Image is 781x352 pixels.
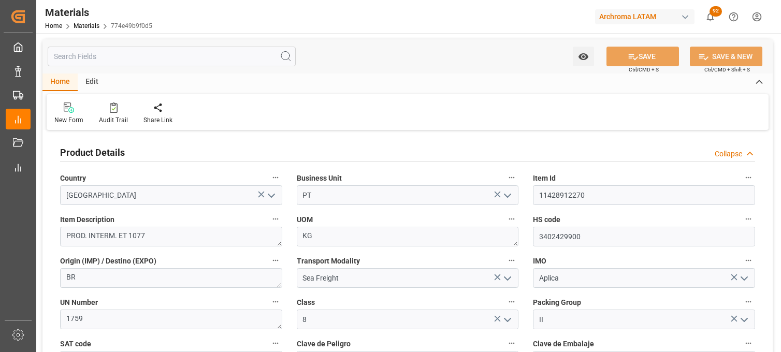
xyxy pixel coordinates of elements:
button: open menu [263,187,278,203]
button: SAVE [606,47,679,66]
div: Edit [78,74,106,91]
textarea: BR [60,268,282,288]
button: open menu [735,270,751,286]
span: UOM [297,214,313,225]
span: UN Number [60,297,98,308]
button: Business Unit [505,171,518,184]
span: Packing Group [533,297,581,308]
span: Ctrl/CMD + S [629,66,659,74]
button: open menu [499,312,515,328]
button: SAVE & NEW [690,47,762,66]
button: open menu [499,187,515,203]
span: Origin (IMP) / Destino (EXPO) [60,256,156,267]
button: Archroma LATAM [595,7,699,26]
div: Home [42,74,78,91]
button: Class [505,295,518,309]
button: Clave de Peligro [505,336,518,350]
button: Origin (IMP) / Destino (EXPO) [269,254,282,267]
div: Collapse [715,149,742,159]
button: SAT code [269,336,282,350]
button: Help Center [722,5,745,28]
div: Audit Trail [99,115,128,125]
a: Materials [74,22,99,30]
span: Class [297,297,315,308]
span: Country [60,173,86,184]
textarea: 1759 [60,310,282,329]
button: Item Description [269,212,282,226]
button: HS code [742,212,755,226]
h2: Product Details [60,145,125,159]
span: Clave de Peligro [297,339,351,349]
span: SAT code [60,339,91,349]
input: Type to search/select [297,185,519,205]
input: Type to search/select [297,268,519,288]
button: Packing Group [742,295,755,309]
textarea: PROD. INTERM. ET 1077 [60,227,282,246]
button: open menu [735,312,751,328]
button: open menu [573,47,594,66]
button: Clave de Embalaje [742,336,755,350]
span: Item Description [60,214,114,225]
button: UOM [505,212,518,226]
span: Clave de Embalaje [533,339,594,349]
span: Transport Modality [297,256,360,267]
button: Item Id [742,171,755,184]
button: Transport Modality [505,254,518,267]
span: Ctrl/CMD + Shift + S [704,66,750,74]
button: open menu [499,270,515,286]
a: Home [45,22,62,30]
span: 92 [710,6,722,17]
div: Share Link [143,115,172,125]
button: Country [269,171,282,184]
button: show 92 new notifications [699,5,722,28]
span: HS code [533,214,560,225]
div: New Form [54,115,83,125]
button: UN Number [269,295,282,309]
span: IMO [533,256,546,267]
span: Item Id [533,173,556,184]
textarea: KG [297,227,519,246]
div: Archroma LATAM [595,9,695,24]
input: Search Fields [48,47,296,66]
span: Business Unit [297,173,342,184]
button: IMO [742,254,755,267]
div: Materials [45,5,152,20]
